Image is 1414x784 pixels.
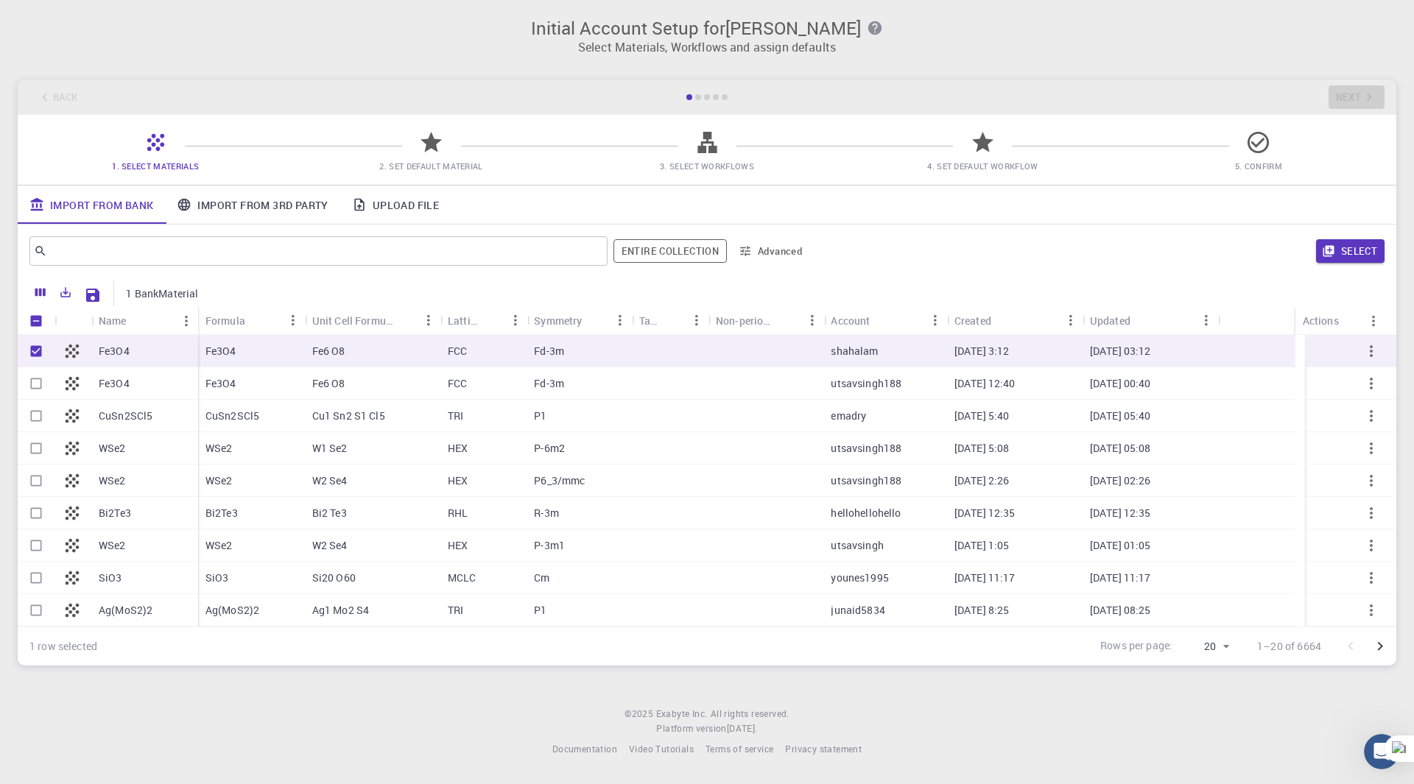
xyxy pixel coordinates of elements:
[448,603,463,618] p: TRI
[205,538,233,553] p: WSe2
[823,306,946,335] div: Account
[656,707,708,719] span: Exabyte Inc.
[127,309,150,333] button: Sort
[99,441,126,456] p: WSe2
[1195,308,1218,332] button: Menu
[534,603,546,618] p: P1
[954,506,1016,520] p: [DATE] 12:35
[733,239,809,263] button: Advanced
[448,409,463,423] p: TRI
[29,639,97,654] div: 1 row selected
[711,707,789,721] span: All rights reserved.
[991,308,1015,332] button: Sort
[1090,306,1130,335] div: Updated
[831,603,885,618] p: junaid5834
[281,308,305,332] button: Menu
[785,743,862,755] span: Privacy statement
[1090,506,1151,520] p: [DATE] 12:35
[706,742,773,757] a: Terms of service
[99,306,127,335] div: Name
[1362,309,1385,333] button: Menu
[175,309,198,333] button: Menu
[708,306,823,335] div: Non-periodic
[78,280,108,310] button: Save Explorer Settings
[312,506,347,520] p: Bi2 Te3
[954,473,1010,488] p: [DATE] 2:26
[1059,308,1083,332] button: Menu
[656,721,726,736] span: Platform version
[534,538,565,553] p: P-3m1
[831,409,866,423] p: emadry
[205,441,233,456] p: WSe2
[831,571,889,585] p: younes1995
[706,743,773,755] span: Terms of service
[379,160,482,172] span: 2. Set Default Material
[99,376,130,391] p: Fe3O4
[629,742,694,757] a: Video Tutorials
[99,571,122,585] p: SiO3
[24,10,104,24] span: Поддержка
[99,538,126,553] p: WSe2
[831,344,878,359] p: shahalam
[685,308,708,332] button: Menu
[1178,636,1234,657] div: 20
[448,571,476,585] p: MCLC
[534,441,565,456] p: P-6m2
[205,506,238,520] p: Bi2Te3
[448,473,468,488] p: HEX
[440,306,527,335] div: Lattice
[1295,306,1385,335] div: Actions
[312,344,345,359] p: Fe6 O8
[417,308,440,332] button: Menu
[534,376,564,391] p: Fd-3m
[1257,639,1321,654] p: 1–20 of 6664
[954,376,1016,391] p: [DATE] 12:40
[831,506,901,520] p: hellohellohello
[503,308,527,332] button: Menu
[205,571,229,585] p: SiO3
[27,18,1387,38] h3: Initial Account Setup for [PERSON_NAME]
[831,306,870,335] div: Account
[448,306,479,335] div: Lattice
[1090,473,1151,488] p: [DATE] 02:26
[1090,603,1151,618] p: [DATE] 08:25
[656,707,708,721] a: Exabyte Inc.
[99,409,152,423] p: CuSn2SCl5
[831,441,901,456] p: utsavsingh188
[831,538,884,553] p: utsavsingh
[613,239,727,263] span: Filter throughout whole library including sets (folders)
[831,376,901,391] p: utsavsingh188
[312,376,345,391] p: Fe6 O8
[1090,538,1151,553] p: [DATE] 01:05
[312,306,393,335] div: Unit Cell Formula
[479,308,503,332] button: Sort
[99,473,126,488] p: WSe2
[1364,734,1399,769] iframe: Intercom live chat
[205,306,245,335] div: Formula
[629,743,694,755] span: Video Tutorials
[613,239,727,263] button: Entire collection
[99,506,131,520] p: Bi2Te3
[448,344,467,359] p: FCC
[165,186,340,224] a: Import From 3rd Party
[1316,239,1385,263] button: Select
[312,473,348,488] p: W2 Se4
[1130,308,1154,332] button: Sort
[660,160,754,172] span: 3. Select Workflows
[954,409,1010,423] p: [DATE] 5:40
[448,538,468,553] p: HEX
[312,603,370,618] p: Ag1 Mo2 S4
[534,473,585,488] p: P6_3/mmc
[99,344,130,359] p: Fe3O4
[1365,632,1395,661] button: Go to next page
[924,308,947,332] button: Menu
[632,306,708,335] div: Tags
[954,344,1010,359] p: [DATE] 3:12
[954,603,1010,618] p: [DATE] 8:25
[27,38,1387,56] p: Select Materials, Workflows and assign defaults
[1090,344,1151,359] p: [DATE] 03:12
[393,308,417,332] button: Sort
[1090,409,1151,423] p: [DATE] 05:40
[954,441,1010,456] p: [DATE] 5:08
[661,308,685,332] button: Sort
